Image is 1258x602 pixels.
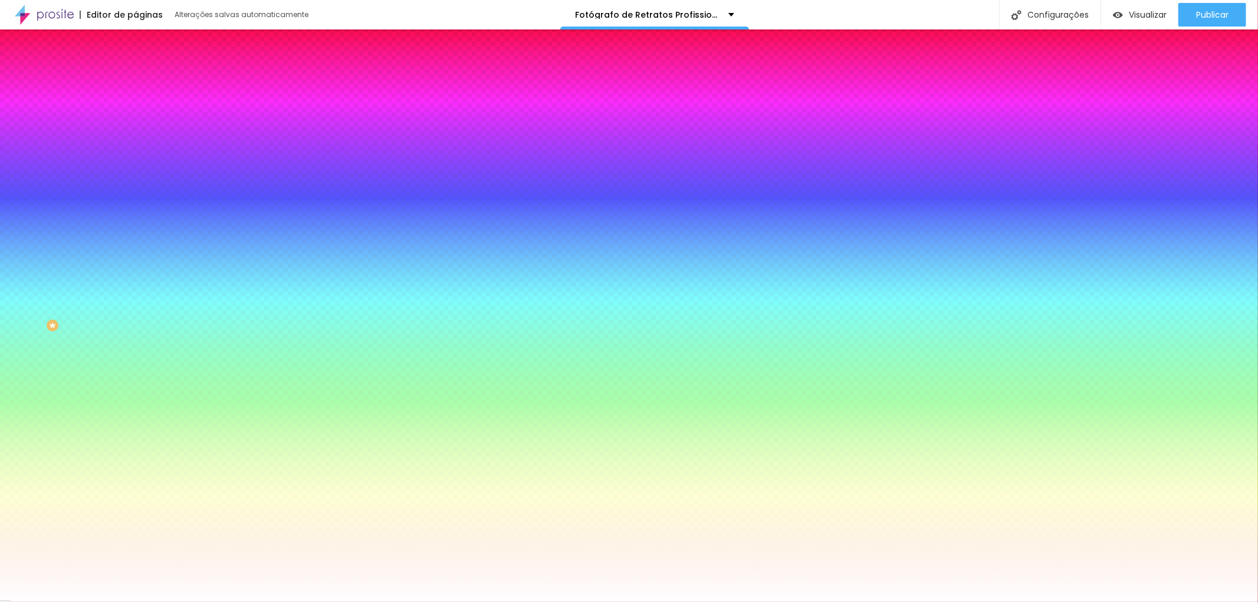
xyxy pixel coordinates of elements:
font: Editor de páginas [87,9,163,21]
font: Alterações salvas automaticamente [175,9,308,19]
button: Publicar [1178,3,1246,27]
font: Publicar [1196,9,1229,21]
font: Fotógrafo de Retratos Profissionais na [GEOGRAPHIC_DATA] [575,9,840,21]
img: Ícone [1011,10,1021,20]
img: view-1.svg [1113,10,1123,20]
font: Configurações [1027,9,1089,21]
font: Visualizar [1129,9,1167,21]
button: Visualizar [1101,3,1178,27]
